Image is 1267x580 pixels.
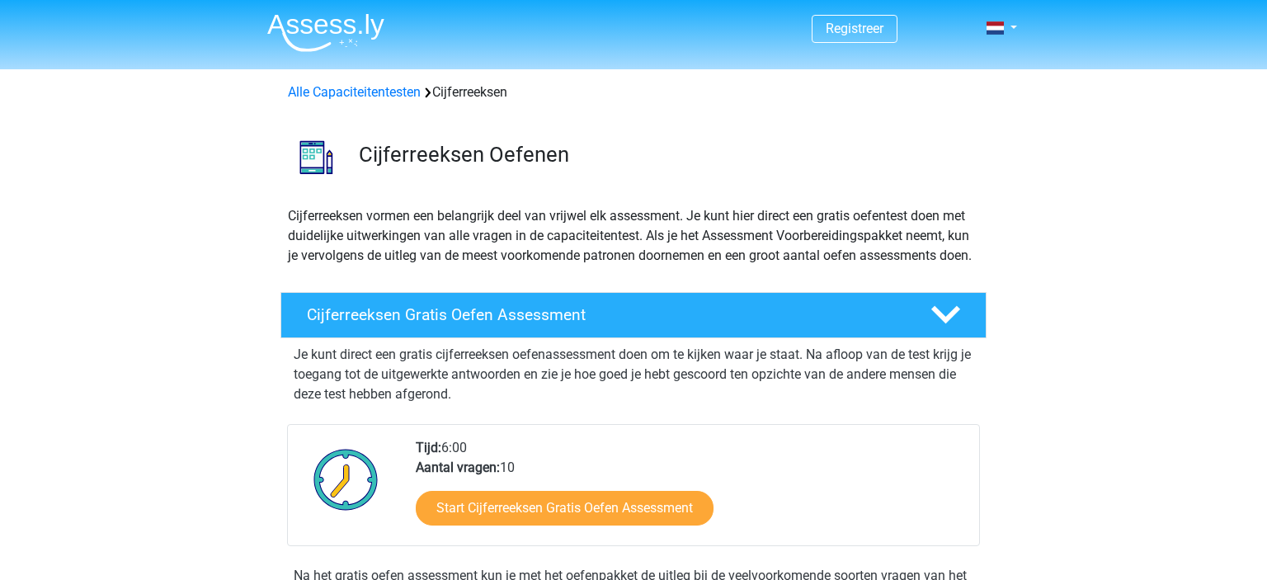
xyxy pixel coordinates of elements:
p: Cijferreeksen vormen een belangrijk deel van vrijwel elk assessment. Je kunt hier direct een grat... [288,206,979,266]
div: 6:00 10 [403,438,978,545]
b: Tijd: [416,440,441,455]
a: Cijferreeksen Gratis Oefen Assessment [274,292,993,338]
b: Aantal vragen: [416,460,500,475]
a: Alle Capaciteitentesten [288,84,421,100]
div: Cijferreeksen [281,83,986,102]
h4: Cijferreeksen Gratis Oefen Assessment [307,305,904,324]
a: Start Cijferreeksen Gratis Oefen Assessment [416,491,714,526]
a: Registreer [826,21,883,36]
img: cijferreeksen [281,122,351,192]
img: Assessly [267,13,384,52]
img: Klok [304,438,388,521]
h3: Cijferreeksen Oefenen [359,142,973,167]
p: Je kunt direct een gratis cijferreeksen oefenassessment doen om te kijken waar je staat. Na afloo... [294,345,973,404]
